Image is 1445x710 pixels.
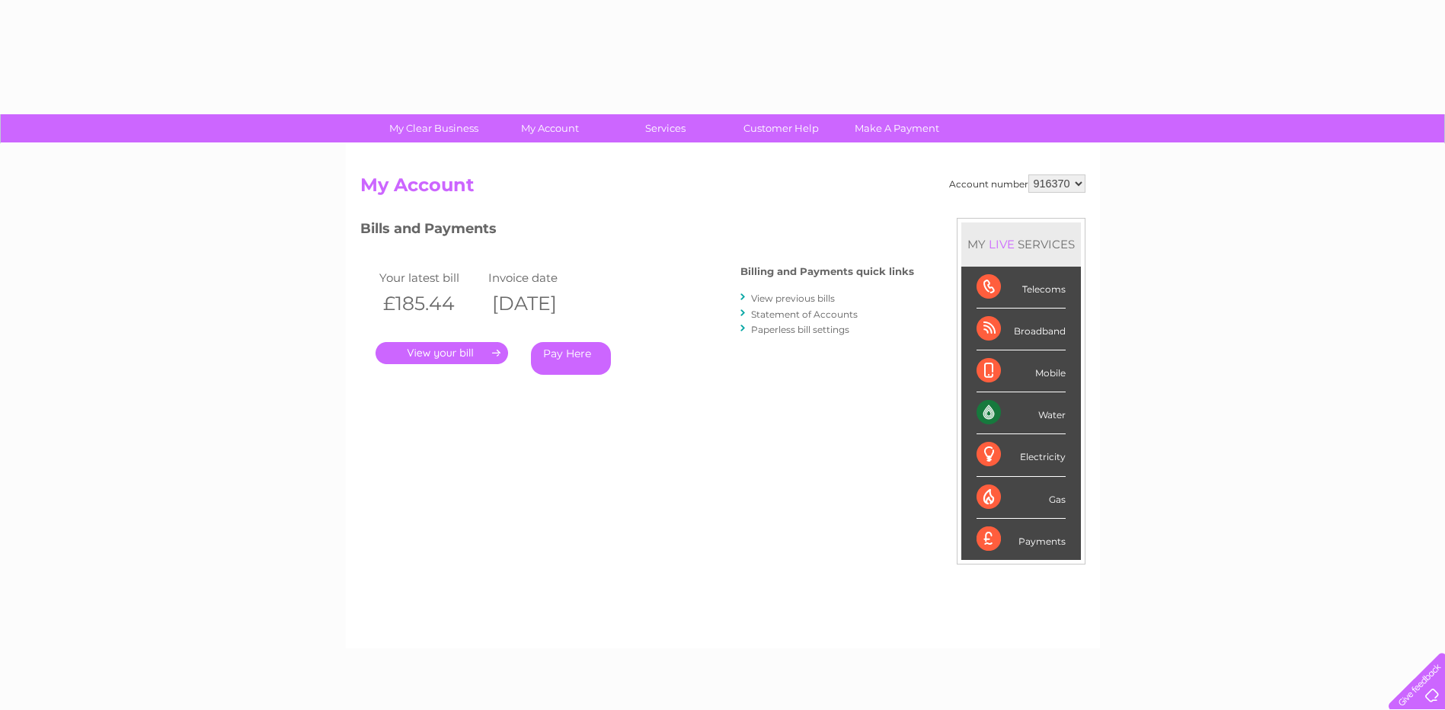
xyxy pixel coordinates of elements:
[376,342,508,364] a: .
[751,324,849,335] a: Paperless bill settings
[376,267,485,288] td: Your latest bill
[484,267,594,288] td: Invoice date
[740,266,914,277] h4: Billing and Payments quick links
[487,114,612,142] a: My Account
[531,342,611,375] a: Pay Here
[977,350,1066,392] div: Mobile
[977,434,1066,476] div: Electricity
[751,293,835,304] a: View previous bills
[961,222,1081,266] div: MY SERVICES
[718,114,844,142] a: Customer Help
[949,174,1085,193] div: Account number
[977,309,1066,350] div: Broadband
[376,288,485,319] th: £185.44
[977,477,1066,519] div: Gas
[751,309,858,320] a: Statement of Accounts
[484,288,594,319] th: [DATE]
[360,174,1085,203] h2: My Account
[977,519,1066,560] div: Payments
[977,392,1066,434] div: Water
[603,114,728,142] a: Services
[834,114,960,142] a: Make A Payment
[360,218,914,245] h3: Bills and Payments
[371,114,497,142] a: My Clear Business
[986,237,1018,251] div: LIVE
[977,267,1066,309] div: Telecoms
